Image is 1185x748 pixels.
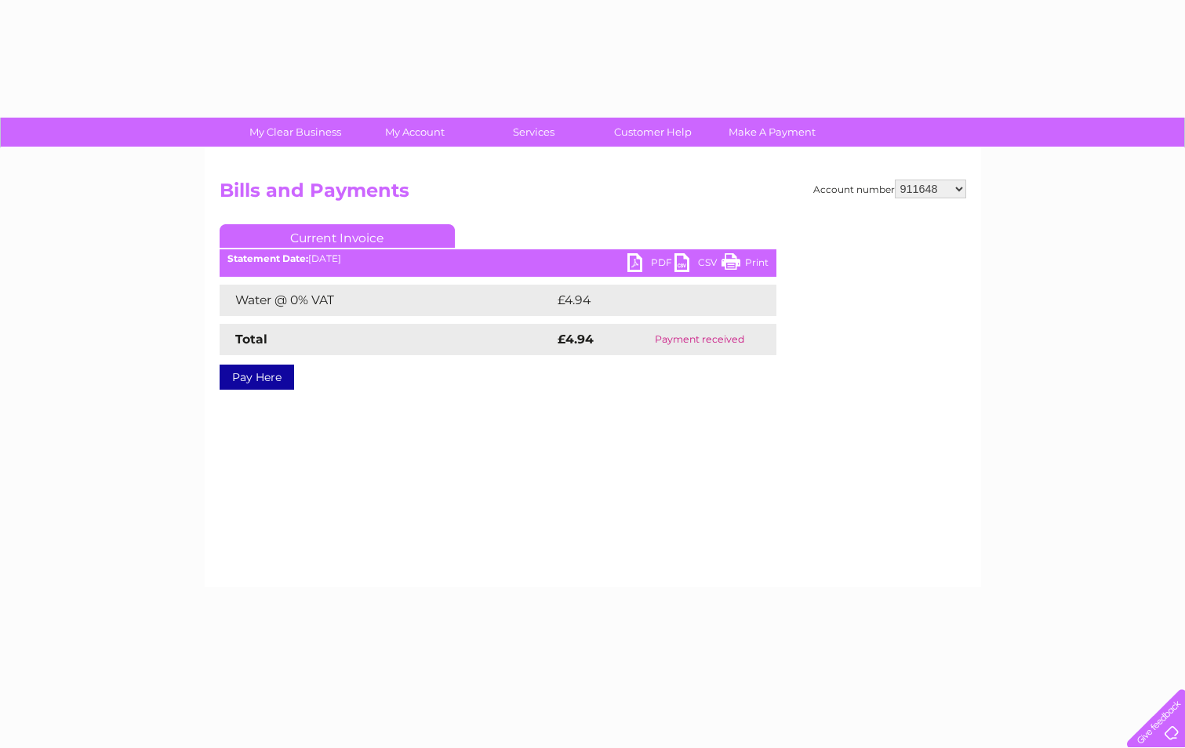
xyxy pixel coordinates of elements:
a: CSV [674,253,722,276]
div: [DATE] [220,253,776,264]
a: PDF [627,253,674,276]
a: Current Invoice [220,224,455,248]
td: £4.94 [554,285,740,316]
a: Pay Here [220,365,294,390]
a: Customer Help [588,118,718,147]
b: Statement Date: [227,252,308,264]
a: Make A Payment [707,118,837,147]
h2: Bills and Payments [220,180,966,209]
strong: Total [235,332,267,347]
td: Payment received [623,324,776,355]
a: My Clear Business [231,118,360,147]
div: Account number [813,180,966,198]
td: Water @ 0% VAT [220,285,554,316]
a: My Account [350,118,479,147]
a: Print [722,253,769,276]
strong: £4.94 [558,332,594,347]
a: Services [469,118,598,147]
